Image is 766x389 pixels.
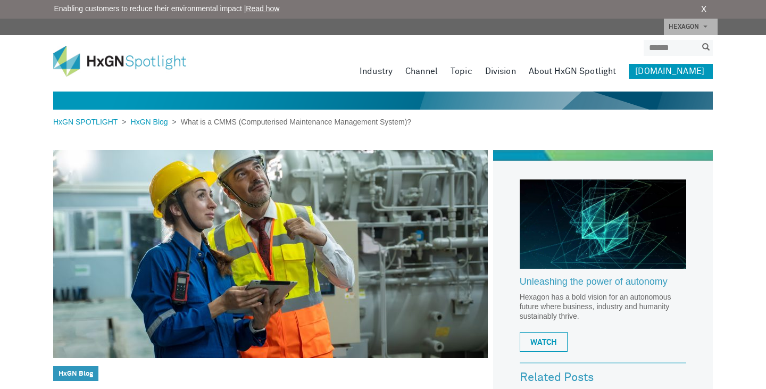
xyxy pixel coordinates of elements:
[529,64,617,79] a: About HxGN Spotlight
[53,150,488,358] img: What is a CMMS (Computerised Maintenance Management System)?
[53,117,411,128] div: > >
[59,370,93,377] a: HxGN Blog
[520,371,686,384] h3: Related Posts
[405,64,438,79] a: Channel
[246,4,279,13] a: Read how
[701,3,707,16] a: X
[520,179,686,269] img: Hexagon_CorpVideo_Pod_RR_2.jpg
[629,64,713,79] a: [DOMAIN_NAME]
[664,19,718,35] a: HEXAGON
[54,3,280,14] span: Enabling customers to reduce their environmental impact |
[127,118,172,126] a: HxGN Blog
[53,118,122,126] a: HxGN SPOTLIGHT
[360,64,393,79] a: Industry
[485,64,516,79] a: Division
[451,64,472,79] a: Topic
[177,118,411,126] span: What is a CMMS (Computerised Maintenance Management System)?
[520,277,686,293] a: Unleashing the power of autonomy
[520,292,686,321] p: Hexagon has a bold vision for an autonomous future where business, industry and humanity sustaina...
[53,46,202,77] img: HxGN Spotlight
[520,332,568,352] a: WATCH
